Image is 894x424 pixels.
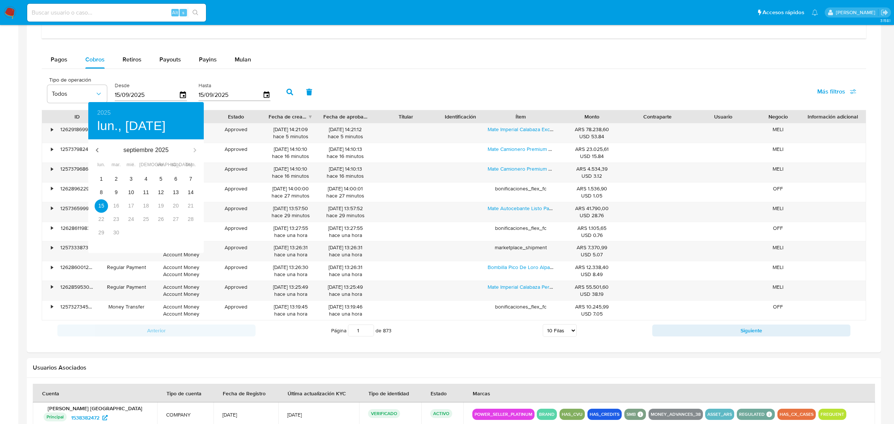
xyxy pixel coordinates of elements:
[95,161,108,169] span: lun.
[110,161,123,169] span: mar.
[184,161,197,169] span: dom.
[97,118,166,134] button: lun., [DATE]
[128,189,134,196] p: 10
[145,175,148,183] p: 4
[100,189,103,196] p: 8
[169,161,183,169] span: sáb.
[110,173,123,186] button: 2
[189,175,192,183] p: 7
[115,189,118,196] p: 9
[174,175,177,183] p: 6
[154,173,168,186] button: 5
[159,175,162,183] p: 5
[154,186,168,199] button: 12
[98,202,104,209] p: 15
[130,175,133,183] p: 3
[124,161,138,169] span: mié.
[124,173,138,186] button: 3
[184,186,197,199] button: 14
[184,173,197,186] button: 7
[169,186,183,199] button: 13
[139,173,153,186] button: 4
[169,173,183,186] button: 6
[95,186,108,199] button: 8
[95,199,108,213] button: 15
[95,173,108,186] button: 1
[158,189,164,196] p: 12
[139,186,153,199] button: 11
[173,189,179,196] p: 13
[97,108,111,118] button: 2025
[143,189,149,196] p: 11
[110,186,123,199] button: 9
[115,175,118,183] p: 2
[139,161,153,169] span: [DEMOGRAPHIC_DATA].
[106,146,186,155] p: septiembre 2025
[188,189,194,196] p: 14
[124,186,138,199] button: 10
[100,175,103,183] p: 1
[154,161,168,169] span: vie.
